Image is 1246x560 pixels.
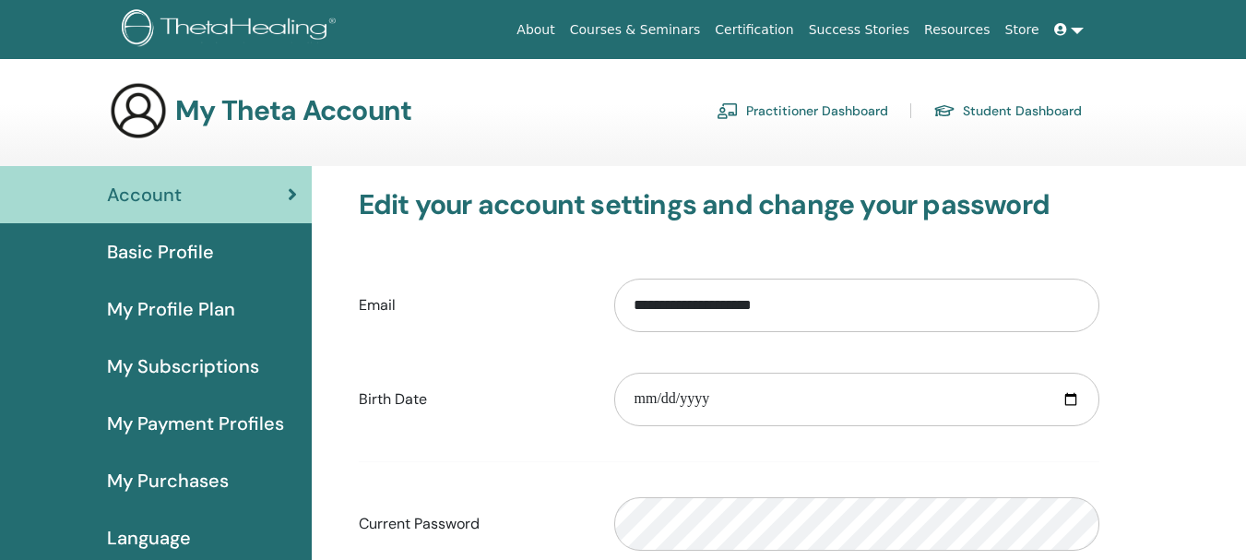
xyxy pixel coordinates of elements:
a: About [509,13,562,47]
label: Birth Date [345,382,601,417]
a: Success Stories [801,13,917,47]
span: My Purchases [107,467,229,494]
span: My Profile Plan [107,295,235,323]
img: generic-user-icon.jpg [109,81,168,140]
span: Language [107,524,191,552]
img: chalkboard-teacher.svg [717,102,739,119]
a: Store [998,13,1047,47]
a: Courses & Seminars [563,13,708,47]
label: Current Password [345,506,601,542]
span: Account [107,181,182,209]
img: logo.png [122,9,342,51]
span: My Subscriptions [107,352,259,380]
a: Student Dashboard [933,96,1082,125]
a: Certification [707,13,801,47]
a: Practitioner Dashboard [717,96,888,125]
label: Email [345,288,601,323]
h3: My Theta Account [175,94,411,127]
h3: Edit your account settings and change your password [359,188,1099,221]
span: My Payment Profiles [107,410,284,437]
span: Basic Profile [107,238,214,266]
img: graduation-cap.svg [933,103,955,119]
a: Resources [917,13,998,47]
